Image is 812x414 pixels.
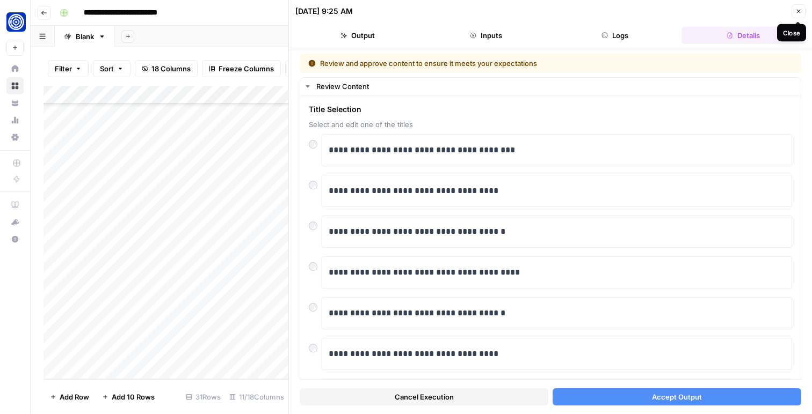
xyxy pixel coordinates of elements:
div: 11/18 Columns [225,388,288,405]
span: Freeze Columns [219,63,274,74]
button: Help + Support [6,231,24,248]
span: Select and edit one of the titles [309,119,792,130]
button: Cancel Execution [300,388,548,405]
button: 18 Columns [135,60,198,77]
a: Usage [6,112,24,129]
span: Title Selection [309,104,792,115]
button: Logs [553,27,677,44]
div: Close [783,28,800,38]
a: Browse [6,77,24,94]
span: Add Row [60,391,89,402]
span: Sort [100,63,114,74]
button: Filter [48,60,89,77]
div: What's new? [7,214,23,230]
span: 18 Columns [151,63,191,74]
button: Review Content [300,78,801,95]
div: Blank [76,31,94,42]
button: Output [295,27,420,44]
button: Sort [93,60,130,77]
span: Accept Output [652,391,702,402]
a: Your Data [6,94,24,112]
a: Settings [6,129,24,146]
img: Fundwell Logo [6,12,26,32]
button: Add Row [44,388,96,405]
a: Home [6,60,24,77]
span: Cancel Execution [395,391,454,402]
div: Review and approve content to ensure it meets your expectations [308,58,665,69]
div: 31 Rows [182,388,225,405]
button: Workspace: Fundwell [6,9,24,35]
div: [DATE] 9:25 AM [295,6,353,17]
button: Accept Output [553,388,801,405]
a: Blank [55,26,115,47]
span: Filter [55,63,72,74]
a: AirOps Academy [6,196,24,213]
button: Freeze Columns [202,60,281,77]
button: What's new? [6,213,24,231]
button: Add 10 Rows [96,388,161,405]
button: Details [682,27,806,44]
button: Inputs [424,27,549,44]
span: Add 10 Rows [112,391,155,402]
div: Review Content [316,81,794,92]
